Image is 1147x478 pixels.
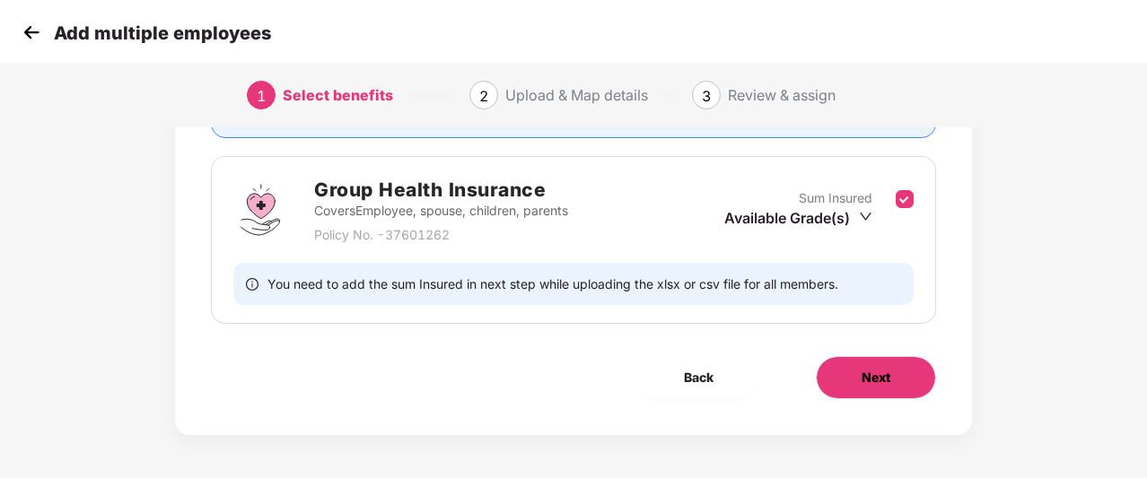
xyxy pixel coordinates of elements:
span: Back [684,368,714,387]
p: Policy No. - 37601262 [314,225,568,245]
div: Available Grade(s) [724,208,872,228]
div: Upload & Map details [505,81,648,109]
span: 1 [257,87,266,105]
img: svg+xml;base64,PHN2ZyB4bWxucz0iaHR0cDovL3d3dy53My5vcmcvMjAwMC9zdmciIHdpZHRoPSIzMCIgaGVpZ2h0PSIzMC... [18,19,45,46]
p: Add multiple employees [54,22,271,44]
h2: Group Health Insurance [314,175,568,204]
p: Covers Employee, spouse, children, parents [314,201,568,221]
span: You need to add the sum Insured in next step while uploading the xlsx or csv file for all members. [267,275,838,292]
span: Next [862,368,890,387]
button: Next [816,356,936,399]
div: Select benefits [283,81,393,109]
span: 2 [479,87,488,105]
div: Review & assign [728,81,836,109]
img: svg+xml;base64,PHN2ZyBpZD0iR3JvdXBfSGVhbHRoX0luc3VyYW5jZSIgZGF0YS1uYW1lPSJHcm91cCBIZWFsdGggSW5zdX... [233,183,287,237]
p: Sum Insured [799,188,872,208]
span: info-circle [246,275,258,292]
span: 3 [702,87,711,105]
button: Back [639,356,758,399]
span: down [859,210,872,223]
